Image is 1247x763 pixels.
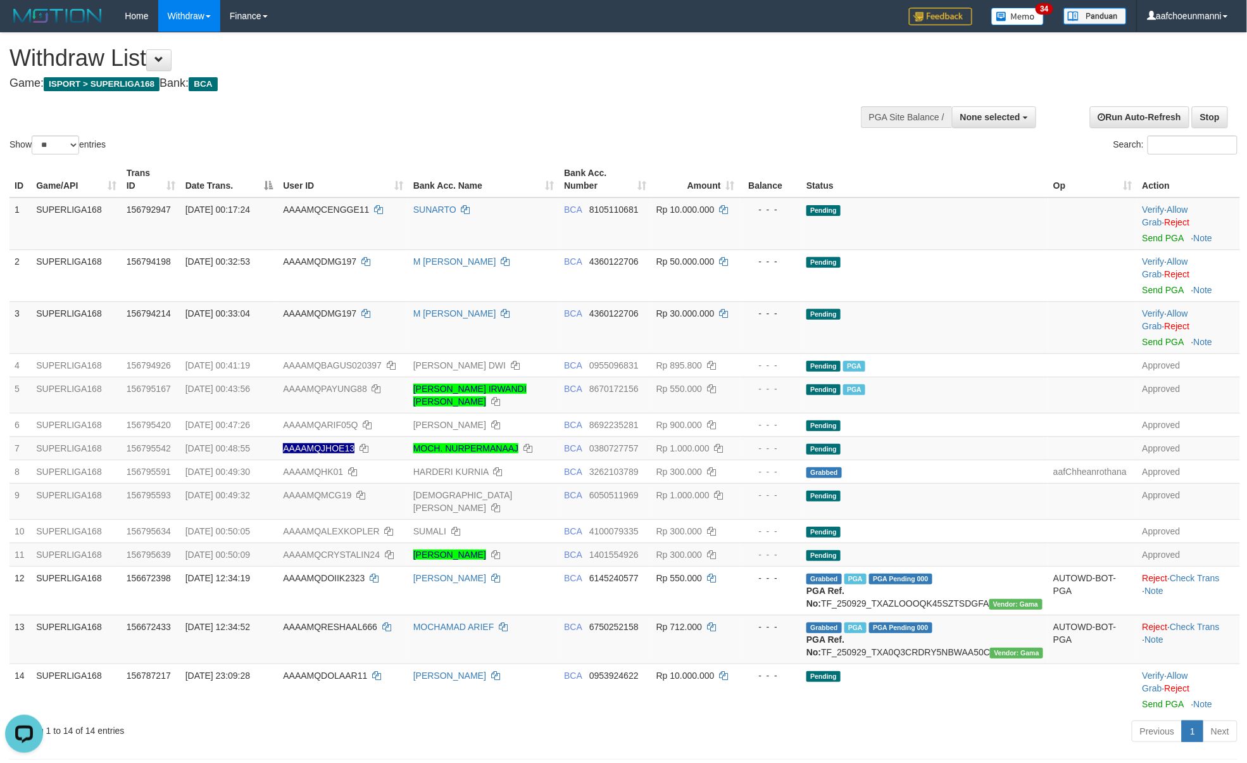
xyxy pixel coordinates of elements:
span: Rp 895.800 [656,360,702,370]
span: Rp 712.000 [656,622,702,632]
span: BCA [564,205,582,215]
th: Trans ID: activate to sort column ascending [122,161,180,198]
td: 11 [9,543,31,566]
h1: Withdraw List [9,46,818,71]
span: [DATE] 00:47:26 [185,420,250,430]
th: Action [1137,161,1240,198]
td: · · [1137,664,1240,716]
td: aafChheanrothana [1048,460,1137,483]
span: Rp 300.000 [656,526,702,536]
td: SUPERLIGA168 [31,460,121,483]
td: AUTOWD-BOT-PGA [1048,615,1137,664]
div: - - - [745,307,796,320]
span: 156672398 [127,573,171,583]
span: Copy 8692235281 to clipboard [589,420,639,430]
td: Approved [1137,377,1240,413]
span: Marked by aafsoycanthlai [844,622,867,633]
td: TF_250929_TXAZLOOOQK45SZTSDGFA [801,566,1048,615]
td: 10 [9,519,31,543]
a: [PERSON_NAME] [413,420,486,430]
span: Copy 6145240577 to clipboard [589,573,639,583]
a: Reject [1143,622,1168,632]
span: BCA [564,671,582,681]
span: Pending [806,309,841,320]
td: SUPERLIGA168 [31,353,121,377]
td: 1 [9,198,31,250]
span: · [1143,205,1188,227]
img: Button%20Memo.svg [991,8,1044,25]
span: 156787217 [127,671,171,681]
span: 156795167 [127,384,171,394]
th: Bank Acc. Name: activate to sort column ascending [408,161,559,198]
span: Copy 0953924622 to clipboard [589,671,639,681]
img: MOTION_logo.png [9,6,106,25]
img: Feedback.jpg [909,8,972,25]
div: - - - [745,203,796,216]
a: Reject [1143,573,1168,583]
a: [PERSON_NAME] IRWANDI [PERSON_NAME] [413,384,527,407]
span: BCA [564,360,582,370]
a: Note [1194,285,1213,295]
span: 156672433 [127,622,171,632]
th: Amount: activate to sort column ascending [651,161,740,198]
span: Vendor URL: https://trx31.1velocity.biz [989,599,1043,610]
button: Open LiveChat chat widget [5,5,43,43]
span: Rp 550.000 [656,384,702,394]
span: Pending [806,420,841,431]
span: BCA [564,420,582,430]
td: SUPERLIGA168 [31,664,121,716]
a: [PERSON_NAME] DWI [413,360,506,370]
div: - - - [745,489,796,501]
td: 7 [9,436,31,460]
span: Rp 900.000 [656,420,702,430]
span: AAAAMQCRYSTALIN24 [283,550,380,560]
td: Approved [1137,519,1240,543]
span: Rp 10.000.000 [656,671,715,681]
a: MOCH. NURPERMANAAJ [413,443,518,453]
span: ISPORT > SUPERLIGA168 [44,77,160,91]
a: Allow Grab [1143,256,1188,279]
a: [PERSON_NAME] [413,573,486,583]
span: Rp 50.000.000 [656,256,715,267]
span: [DATE] 12:34:52 [185,622,250,632]
span: Copy 8670172156 to clipboard [589,384,639,394]
span: Rp 550.000 [656,573,702,583]
span: Pending [806,205,841,216]
span: 156794926 [127,360,171,370]
div: - - - [745,548,796,561]
a: Send PGA [1143,337,1184,347]
td: Approved [1137,460,1240,483]
td: · · [1137,198,1240,250]
b: PGA Ref. No: [806,586,844,609]
div: - - - [745,359,796,372]
span: [DATE] 00:17:24 [185,205,250,215]
td: 3 [9,301,31,353]
div: - - - [745,419,796,431]
span: Rp 10.000.000 [656,205,715,215]
a: Verify [1143,671,1165,681]
td: AUTOWD-BOT-PGA [1048,566,1137,615]
th: Bank Acc. Number: activate to sort column ascending [559,161,651,198]
span: BCA [189,77,217,91]
div: - - - [745,525,796,538]
a: Verify [1143,205,1165,215]
a: Send PGA [1143,285,1184,295]
span: Nama rekening ada tanda titik/strip, harap diedit [283,443,354,453]
a: Send PGA [1143,233,1184,243]
a: Allow Grab [1143,671,1188,693]
span: Pending [806,384,841,395]
span: Marked by aafchoeunmanni [843,361,865,372]
span: 156795542 [127,443,171,453]
span: Copy 8105110681 to clipboard [589,205,639,215]
th: Balance [740,161,801,198]
a: [PERSON_NAME] [413,550,486,560]
span: Marked by aafchoeunmanni [843,384,865,395]
span: AAAAMQDMG197 [283,256,356,267]
span: PGA Pending [869,574,932,584]
a: SUMALI [413,526,446,536]
div: - - - [745,442,796,455]
td: 8 [9,460,31,483]
span: Pending [806,361,841,372]
span: AAAAMQPAYUNG88 [283,384,367,394]
span: BCA [564,550,582,560]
